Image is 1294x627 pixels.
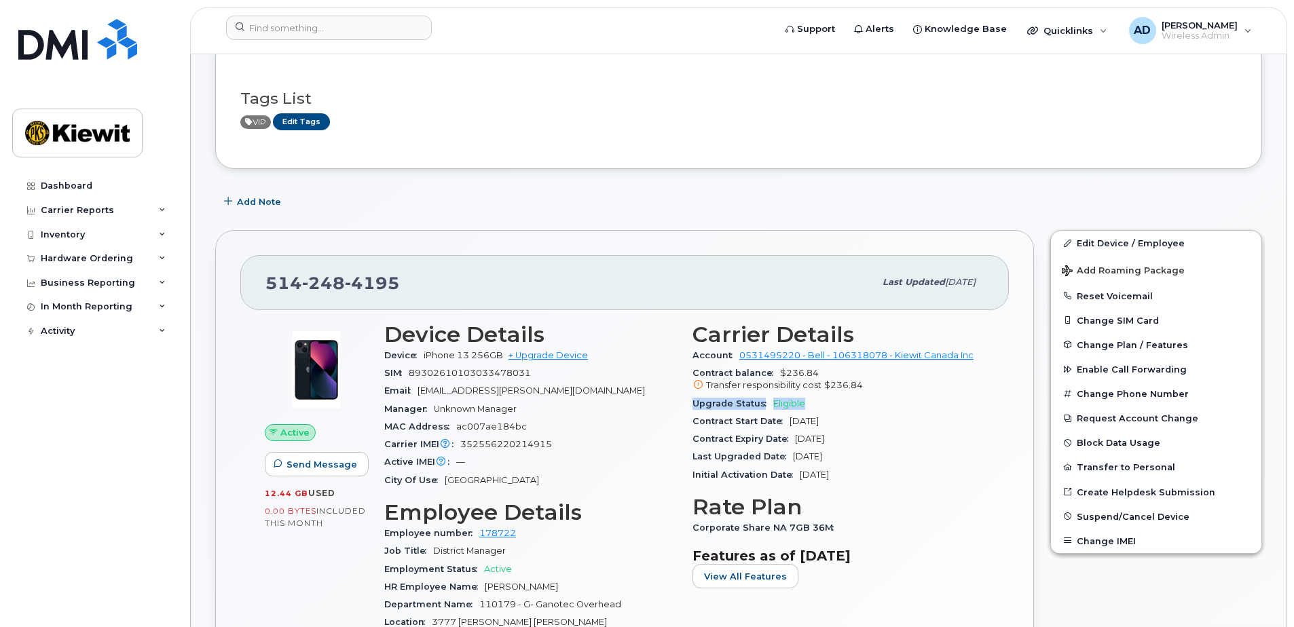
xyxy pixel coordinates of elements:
[692,434,795,444] span: Contract Expiry Date
[432,617,607,627] span: 3777 [PERSON_NAME] [PERSON_NAME]
[479,528,516,538] a: 178722
[1051,357,1261,381] button: Enable Call Forwarding
[1051,284,1261,308] button: Reset Voicemail
[1235,568,1284,617] iframe: Messenger Launcher
[1077,339,1188,349] span: Change Plan / Features
[484,564,512,574] span: Active
[904,16,1016,43] a: Knowledge Base
[384,368,409,378] span: SIM
[1162,20,1238,31] span: [PERSON_NAME]
[773,398,805,408] span: Eligible
[240,115,271,129] span: Active
[795,434,824,444] span: [DATE]
[1051,406,1261,430] button: Request Account Change
[445,475,539,485] span: [GEOGRAPHIC_DATA]
[384,439,460,449] span: Carrier IMEI
[384,500,676,525] h3: Employee Details
[692,350,739,360] span: Account
[384,457,456,467] span: Active IMEI
[434,404,517,414] span: Unknown Manager
[866,22,894,36] span: Alerts
[797,22,835,36] span: Support
[1077,511,1189,521] span: Suspend/Cancel Device
[265,273,400,293] span: 514
[1018,17,1117,44] div: Quicklinks
[276,329,357,411] img: image20231002-3703462-1ig824h.jpeg
[1077,364,1187,375] span: Enable Call Forwarding
[237,195,281,208] span: Add Note
[409,368,531,378] span: 89302610103033478031
[1162,31,1238,41] span: Wireless Admin
[824,380,863,390] span: $236.84
[1043,25,1093,36] span: Quicklinks
[384,564,484,574] span: Employment Status
[384,404,434,414] span: Manager
[945,277,976,287] span: [DATE]
[345,273,400,293] span: 4195
[509,350,588,360] a: + Upgrade Device
[925,22,1007,36] span: Knowledge Base
[456,421,527,432] span: ac007ae184bc
[384,617,432,627] span: Location
[384,421,456,432] span: MAC Address
[456,457,465,467] span: —
[692,522,840,533] span: Corporate Share NA 7GB 36M
[384,546,433,556] span: Job Title
[226,16,432,40] input: Find something...
[240,90,1237,107] h3: Tags List
[384,582,485,592] span: HR Employee Name
[692,368,984,392] span: $236.84
[424,350,503,360] span: iPhone 13 256GB
[1051,231,1261,255] a: Edit Device / Employee
[692,548,984,564] h3: Features as of [DATE]
[1051,332,1261,357] button: Change Plan / Features
[793,451,822,461] span: [DATE]
[286,458,357,471] span: Send Message
[845,16,904,43] a: Alerts
[704,570,787,583] span: View All Features
[1051,430,1261,455] button: Block Data Usage
[265,506,316,516] span: 0.00 Bytes
[265,452,369,476] button: Send Message
[273,113,330,130] a: Edit Tags
[692,368,780,378] span: Contract balance
[692,322,984,347] h3: Carrier Details
[706,380,821,390] span: Transfer responsibility cost
[739,350,974,360] a: 0531495220 - Bell - 106318078 - Kiewit Canada Inc
[790,416,819,426] span: [DATE]
[1134,22,1151,39] span: AD
[384,475,445,485] span: City Of Use
[479,599,621,609] span: 110179 - G- Ganotec Overhead
[692,470,800,480] span: Initial Activation Date
[280,426,310,439] span: Active
[1051,455,1261,479] button: Transfer to Personal
[265,506,366,528] span: included this month
[433,546,506,556] span: District Manager
[265,489,308,498] span: 12.44 GB
[692,495,984,519] h3: Rate Plan
[883,277,945,287] span: Last updated
[1051,256,1261,284] button: Add Roaming Package
[1051,529,1261,553] button: Change IMEI
[692,451,793,461] span: Last Upgraded Date
[776,16,845,43] a: Support
[1120,17,1261,44] div: Amanda Duguay
[384,350,424,360] span: Device
[1051,480,1261,504] a: Create Helpdesk Submission
[308,488,335,498] span: used
[302,273,345,293] span: 248
[485,582,558,592] span: [PERSON_NAME]
[215,189,293,214] button: Add Note
[1062,265,1185,278] span: Add Roaming Package
[384,599,479,609] span: Department Name
[384,528,479,538] span: Employee number
[1051,381,1261,406] button: Change Phone Number
[418,385,645,396] span: [EMAIL_ADDRESS][PERSON_NAME][DOMAIN_NAME]
[692,398,773,408] span: Upgrade Status
[1051,308,1261,332] button: Change SIM Card
[384,322,676,347] h3: Device Details
[384,385,418,396] span: Email
[692,564,798,588] button: View All Features
[1051,504,1261,529] button: Suspend/Cancel Device
[800,470,829,480] span: [DATE]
